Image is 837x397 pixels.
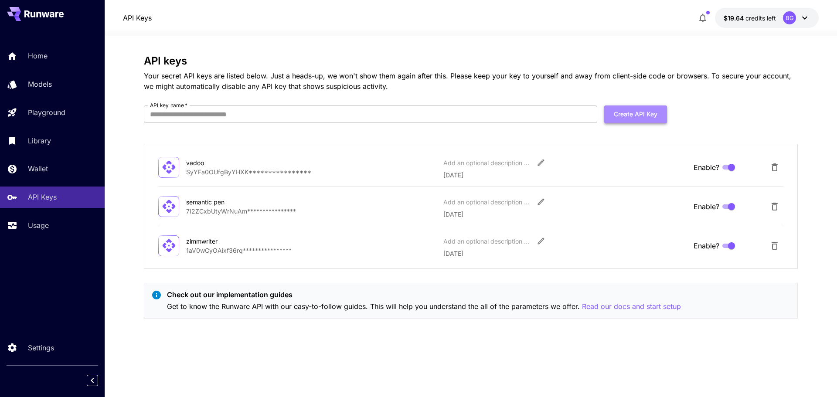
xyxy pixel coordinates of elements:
[167,301,681,312] p: Get to know the Runware API with our easy-to-follow guides. This will help you understand the all...
[724,14,745,22] span: $19.64
[28,343,54,353] p: Settings
[28,79,52,89] p: Models
[724,14,776,23] div: $19.6412
[694,241,719,251] span: Enable?
[533,194,549,210] button: Edit
[150,102,187,109] label: API key name
[144,55,798,67] h3: API keys
[533,155,549,170] button: Edit
[28,51,48,61] p: Home
[766,159,783,176] button: Delete API Key
[186,158,273,167] div: vadoo
[28,136,51,146] p: Library
[443,210,687,219] p: [DATE]
[186,237,273,246] div: zimmwriter
[604,105,667,123] button: Create API Key
[783,11,796,24] div: BG
[87,375,98,386] button: Collapse sidebar
[186,197,273,207] div: semantic pen
[28,163,48,174] p: Wallet
[443,197,531,207] div: Add an optional description or comment
[533,233,549,249] button: Edit
[123,13,152,23] nav: breadcrumb
[123,13,152,23] a: API Keys
[28,192,57,202] p: API Keys
[715,8,819,28] button: $19.6412BG
[443,158,531,167] div: Add an optional description or comment
[93,373,105,388] div: Collapse sidebar
[167,289,681,300] p: Check out our implementation guides
[443,237,531,246] div: Add an optional description or comment
[582,301,681,312] button: Read our docs and start setup
[745,14,776,22] span: credits left
[694,201,719,212] span: Enable?
[144,71,798,92] p: Your secret API keys are listed below. Just a heads-up, we won't show them again after this. Plea...
[443,170,687,180] p: [DATE]
[766,198,783,215] button: Delete API Key
[766,237,783,254] button: Delete API Key
[28,107,65,118] p: Playground
[28,220,49,231] p: Usage
[443,249,687,258] p: [DATE]
[694,162,719,173] span: Enable?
